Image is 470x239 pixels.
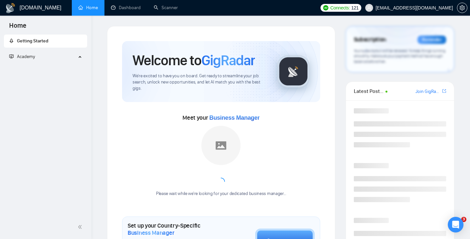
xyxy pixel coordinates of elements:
a: homeHome [78,5,98,10]
li: Getting Started [4,35,87,48]
span: Latest Posts from the GigRadar Community [354,87,384,95]
span: double-left [78,224,84,230]
img: gigradar-logo.png [277,55,310,88]
span: Subscription [354,34,386,45]
span: Meet your [182,114,259,121]
span: loading [216,177,226,186]
div: Reminder [417,36,446,44]
a: dashboardDashboard [111,5,141,10]
h1: Set up your Country-Specific [128,222,223,236]
img: upwork-logo.png [323,5,328,10]
a: setting [457,5,467,10]
div: Please wait while we're looking for your dedicated business manager... [152,191,290,197]
a: export [442,88,446,94]
span: Business Manager [209,114,259,121]
span: rocket [9,38,14,43]
span: GigRadar [201,52,255,69]
span: Getting Started [17,38,48,44]
span: Connects: [330,4,350,11]
span: 121 [351,4,358,11]
img: placeholder.png [201,126,241,165]
span: fund-projection-screen [9,54,14,59]
div: Open Intercom Messenger [448,217,463,232]
a: searchScanner [154,5,178,10]
span: Academy [17,54,35,59]
span: Academy [9,54,35,59]
a: Join GigRadar Slack Community [415,88,441,95]
h1: Welcome to [133,52,255,69]
span: Your subscription will be renewed. To keep things running smoothly, make sure your payment method... [354,48,446,64]
span: Business Manager [128,229,174,236]
span: We're excited to have you on board. Get ready to streamline your job search, unlock new opportuni... [133,73,267,92]
span: 3 [461,217,466,222]
span: Home [4,21,32,35]
button: setting [457,3,467,13]
img: logo [5,3,16,13]
span: user [367,6,371,10]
